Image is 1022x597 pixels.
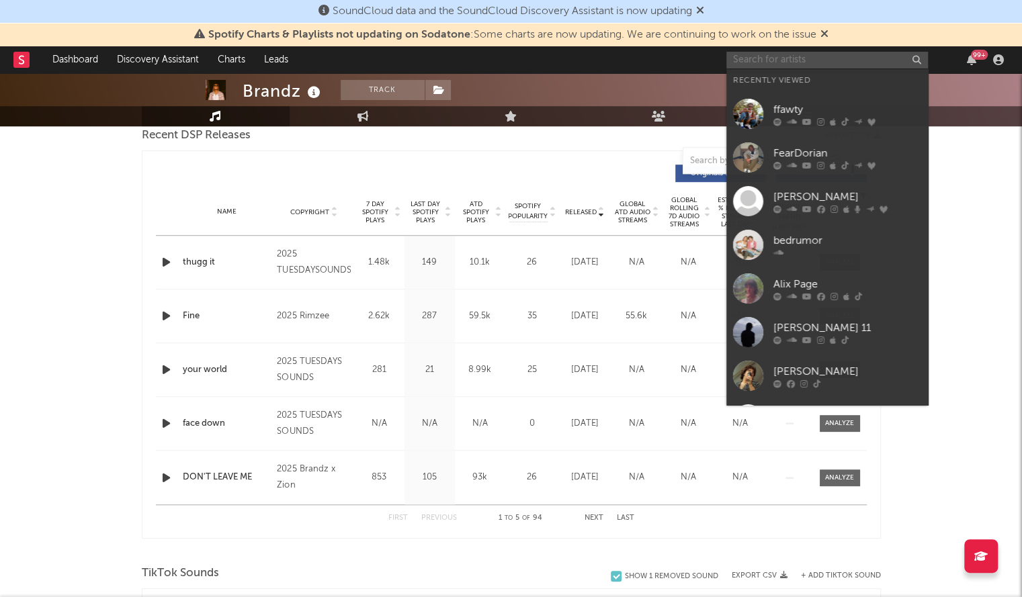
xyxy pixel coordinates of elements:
div: Recently Viewed [733,73,921,89]
div: 2.62k [357,310,401,323]
span: Spotify Popularity [508,201,548,222]
div: <5% [718,310,763,323]
div: [PERSON_NAME] [773,363,921,379]
div: [PERSON_NAME] 11 [773,320,921,336]
div: 281 [357,363,401,377]
button: 99+ [967,54,976,65]
div: N/A [357,417,401,430]
a: [PERSON_NAME] [726,179,928,223]
div: N/A [666,471,711,484]
div: N/A [666,417,711,430]
div: 21 [408,363,452,377]
span: ATD Spotify Plays [458,200,494,224]
div: FearDorian [773,145,921,161]
div: 99 + [971,50,988,60]
div: 93k [458,471,502,484]
button: Export CSV [732,571,787,580]
div: 1 5 94 [484,510,558,526]
span: SoundCloud data and the SoundCloud Discovery Assistant is now updating [333,6,692,17]
span: to [505,515,513,521]
div: [DATE] [562,471,607,484]
div: 26 [509,256,556,269]
a: thugg it [183,256,271,269]
div: N/A [614,363,659,377]
button: Next [585,514,603,522]
span: Spotify Charts & Playlists not updating on Sodatone [208,30,470,40]
button: First [388,514,408,522]
a: DON'T LEAVE ME [183,471,271,484]
div: 8.99k [458,363,502,377]
div: 2025 TUESDAYS SOUNDS [277,354,350,386]
div: N/A [666,363,711,377]
div: N/A [666,256,711,269]
div: 10.1k [458,256,502,269]
div: [DATE] [562,417,607,430]
input: Search for artists [726,52,928,68]
div: Alix Page [773,276,921,292]
a: [PERSON_NAME] [726,398,928,441]
a: FearDorian [726,136,928,179]
div: 2025 TUESDAYSOUNDS [277,246,350,279]
div: N/A [718,471,763,484]
div: [PERSON_NAME] [773,189,921,205]
span: TikTok Sounds [142,565,219,582]
a: bedrumor [726,223,928,267]
span: Released [565,208,597,216]
div: [DATE] [562,256,607,269]
div: Show 1 Removed Sound [625,572,718,581]
div: N/A [408,417,452,430]
div: N/A [718,417,763,430]
span: 7 Day Spotify Plays [357,200,393,224]
span: of [522,515,530,521]
div: 2025 Rimzee [277,308,350,324]
div: 25 [509,363,556,377]
div: ffawty [773,101,921,118]
a: Dashboard [43,46,108,73]
div: N/A [614,417,659,430]
a: Fine [183,310,271,323]
span: Recent DSP Releases [142,128,251,144]
div: 853 [357,471,401,484]
a: Alix Page [726,267,928,310]
span: Dismiss [696,6,704,17]
a: [PERSON_NAME] 11 [726,310,928,354]
div: ~ 30 % [718,256,763,269]
div: 55.6k [614,310,659,323]
div: N/A [614,471,659,484]
span: Estimated % Playlist Streams Last Day [718,196,755,228]
div: 2025 Brandz x Zion [277,461,350,494]
span: Last Day Spotify Plays [408,200,443,224]
div: 59.5k [458,310,502,323]
a: Charts [208,46,255,73]
span: Dismiss [820,30,828,40]
span: Global Rolling 7D Audio Streams [666,196,703,228]
div: N/A [458,417,502,430]
div: N/A [614,256,659,269]
div: N/A [718,363,763,377]
div: Name [183,207,271,217]
div: 287 [408,310,452,323]
a: your world [183,363,271,377]
button: Last [617,514,634,522]
div: 105 [408,471,452,484]
a: face down [183,417,271,430]
input: Search by song name or URL [683,156,825,167]
a: Leads [255,46,298,73]
button: Previous [421,514,457,522]
span: Copyright [290,208,329,216]
span: : Some charts are now updating. We are continuing to work on the issue [208,30,816,40]
div: Brandz [243,80,324,102]
a: [PERSON_NAME] [726,354,928,398]
div: 149 [408,256,452,269]
a: Discovery Assistant [108,46,208,73]
button: Track [341,80,425,100]
div: 35 [509,310,556,323]
div: [DATE] [562,310,607,323]
button: + Add TikTok Sound [801,572,881,580]
div: 26 [509,471,556,484]
span: Global ATD Audio Streams [614,200,651,224]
